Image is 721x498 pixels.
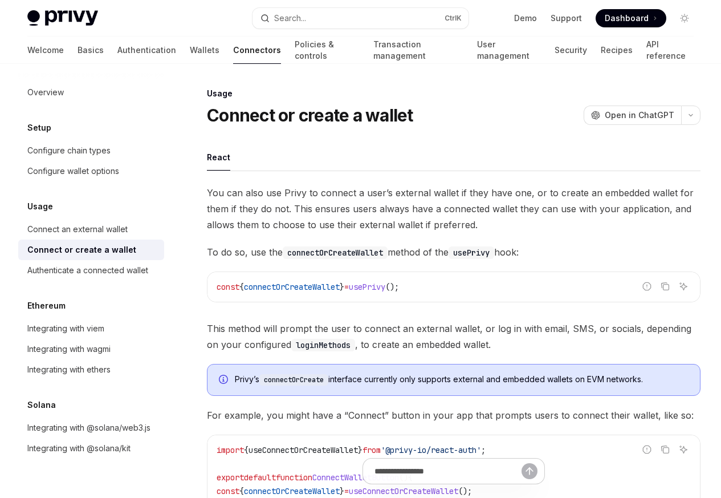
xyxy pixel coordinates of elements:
img: light logo [27,10,98,26]
a: Authenticate a connected wallet [18,260,164,281]
button: Ask AI [676,442,691,457]
span: { [239,282,244,292]
span: To do so, use the method of the hook: [207,244,700,260]
a: Authentication [117,37,176,64]
span: import [217,445,244,455]
h5: Solana [27,398,56,412]
span: } [358,445,362,455]
a: Configure chain types [18,140,164,161]
a: Configure wallet options [18,161,164,181]
button: Report incorrect code [639,442,654,457]
span: (); [385,282,399,292]
button: Ask AI [676,279,691,294]
div: Integrating with @solana/kit [27,442,131,455]
a: Integrating with @solana/kit [18,438,164,459]
h5: Usage [27,200,53,213]
a: Integrating with ethers [18,359,164,380]
span: You can also use Privy to connect a user’s external wallet if they have one, or to create an embe... [207,185,700,233]
span: Dashboard [605,13,649,24]
span: ; [481,445,486,455]
div: Integrating with ethers [27,363,111,376]
code: usePrivy [449,246,494,259]
a: Connectors [233,37,281,64]
input: Ask a question... [374,459,522,484]
span: Ctrl K [445,14,462,23]
a: Overview [18,82,164,103]
button: Copy the contents from the code block [658,279,673,294]
div: Search... [274,11,306,25]
a: Basics [78,37,104,64]
span: This method will prompt the user to connect an external wallet, or log in with email, SMS, or soc... [207,321,700,353]
div: Integrating with @solana/web3.js [27,421,150,435]
span: Privy’s interface currently only supports external and embedded wallets on EVM networks. [235,374,689,386]
span: usePrivy [349,282,385,292]
code: connectOrCreateWallet [283,246,388,259]
a: User management [477,37,541,64]
div: Overview [27,86,64,99]
span: const [217,282,239,292]
a: Integrating with @solana/web3.js [18,418,164,438]
a: API reference [646,37,694,64]
a: Support [551,13,582,24]
div: Authenticate a connected wallet [27,264,148,277]
div: Configure wallet options [27,164,119,178]
span: = [344,282,349,292]
span: { [244,445,249,455]
h1: Connect or create a wallet [207,105,413,125]
h5: Ethereum [27,299,66,313]
div: Configure chain types [27,144,111,157]
span: connectOrCreateWallet [244,282,340,292]
code: loginMethods [291,339,355,351]
a: Demo [514,13,537,24]
a: Recipes [601,37,633,64]
code: connectOrCreate [259,374,328,386]
a: Connect an external wallet [18,219,164,240]
a: Welcome [27,37,64,64]
svg: Info [219,375,230,386]
span: Open in ChatGPT [605,110,674,121]
button: Toggle dark mode [675,9,694,27]
div: React [207,144,230,171]
a: Security [555,37,587,64]
span: useConnectOrCreateWallet [249,445,358,455]
div: Integrating with viem [27,322,104,335]
button: Open in ChatGPT [584,106,681,125]
button: Send message [522,463,537,479]
a: Integrating with viem [18,318,164,339]
button: Open search [252,8,469,29]
a: Transaction management [373,37,463,64]
button: Report incorrect code [639,279,654,294]
div: Connect an external wallet [27,222,128,236]
div: Usage [207,88,700,99]
span: from [362,445,381,455]
h5: Setup [27,121,51,135]
a: Connect or create a wallet [18,240,164,260]
div: Integrating with wagmi [27,342,111,356]
a: Policies & controls [295,37,360,64]
button: Copy the contents from the code block [658,442,673,457]
div: Connect or create a wallet [27,243,136,257]
a: Wallets [190,37,219,64]
span: } [340,282,344,292]
span: '@privy-io/react-auth' [381,445,481,455]
span: For example, you might have a “Connect” button in your app that prompts users to connect their wa... [207,407,700,423]
a: Integrating with wagmi [18,339,164,359]
a: Dashboard [596,9,666,27]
